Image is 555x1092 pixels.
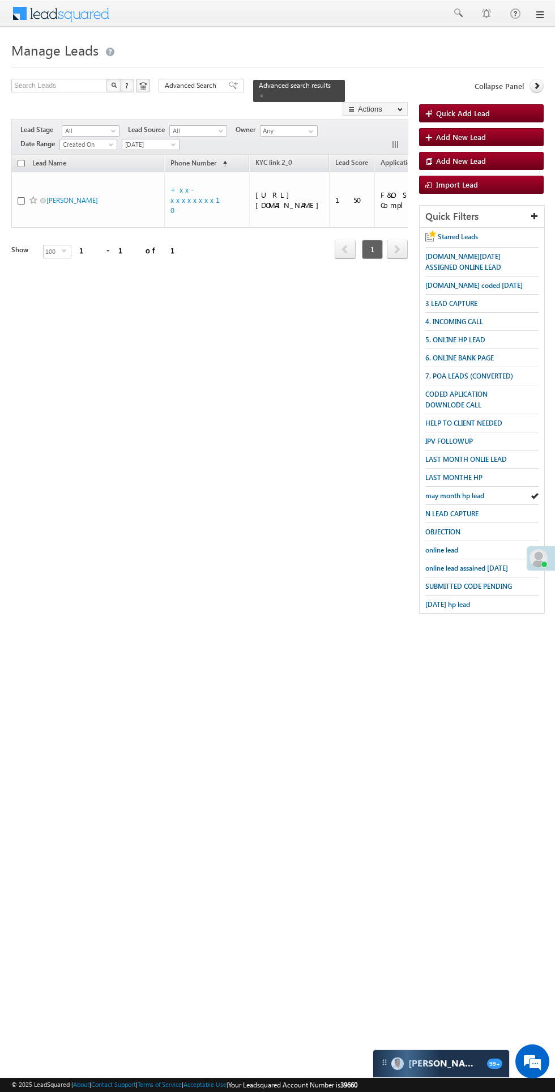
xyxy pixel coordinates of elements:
a: Created On [59,139,117,150]
span: Owner [236,125,260,135]
span: IPV FOLLOWUP [425,437,473,445]
span: Your Leadsquared Account Number is [228,1081,357,1089]
span: Add New Lead [436,132,486,142]
span: Advanced search results [259,81,331,90]
img: Carter [391,1057,404,1070]
span: KYC link 2_0 [255,158,292,167]
img: carter-drag [380,1058,389,1067]
span: 6. ONLINE BANK PAGE [425,354,494,362]
a: KYC link 2_0 [250,156,298,171]
span: 39660 [340,1081,357,1089]
a: Acceptable Use [183,1081,227,1088]
span: [DATE] [122,139,176,150]
span: may month hp lead [425,491,484,500]
div: Show [11,245,34,255]
span: HELP TO CLIENT NEEDED [425,419,502,427]
a: Terms of Service [138,1081,182,1088]
a: All [62,125,119,137]
span: 1 [362,240,383,259]
div: 1 - 1 of 1 [79,244,189,257]
span: (sorted ascending) [218,159,227,168]
img: Search [111,82,117,88]
button: Actions [343,102,408,116]
div: [URL][DOMAIN_NAME] [255,190,325,210]
span: online lead [425,546,458,554]
span: Lead Stage [20,125,62,135]
span: Lead Score [335,158,368,167]
span: Created On [60,139,114,150]
span: Quick Add Lead [436,108,490,118]
span: online lead assained [DATE] [425,564,508,572]
span: Carter [408,1058,481,1069]
span: [DOMAIN_NAME][DATE] ASSIGNED ONLINE LEAD [425,252,501,271]
span: OBJECTION [425,528,460,536]
input: Type to Search [260,125,318,137]
span: [DATE] hp lead [425,600,470,609]
span: LAST MONTH ONLIE LEAD [425,455,507,464]
span: CODED APLICATION DOWNLODE CALL [425,390,488,409]
a: prev [335,241,356,259]
span: All [170,126,224,136]
span: [DOMAIN_NAME] coded [DATE] [425,281,523,290]
span: 4. INCOMING CALL [425,317,483,326]
span: next [387,240,408,259]
span: All [62,126,116,136]
span: 100 [44,245,62,258]
a: Show All Items [302,126,317,137]
span: Lead Source [128,125,169,135]
span: © 2025 LeadSquared | | | | | [11,1080,357,1090]
span: Phone Number [170,159,216,167]
button: ? [121,79,134,92]
span: 3 LEAD CAPTURE [425,299,477,308]
span: Collapse Panel [475,81,524,91]
span: Manage Leads [11,41,99,59]
span: Date Range [20,139,59,149]
a: Lead Score [330,156,374,171]
a: [PERSON_NAME] [46,196,98,205]
a: Phone Number (sorted ascending) [165,156,233,171]
div: F&O Step Completed [381,190,452,210]
span: Advanced Search [165,80,220,91]
span: 5. ONLINE HP LEAD [425,335,485,344]
a: About [73,1081,89,1088]
span: Import Lead [436,180,478,189]
span: SUBMITTED CODE PENDING [425,582,512,590]
div: 150 [335,195,369,205]
span: 7. POA LEADS (CONVERTED) [425,372,513,380]
span: ? [125,80,130,90]
a: Lead Name [27,157,72,172]
div: carter-dragCarter[PERSON_NAME]99+ [373,1049,510,1078]
a: Application Status New [375,156,456,171]
a: [DATE] [122,139,180,150]
a: Contact Support [91,1081,136,1088]
span: LAST MONTHE HP [425,473,483,482]
a: All [169,125,227,137]
input: Check all records [18,160,25,167]
span: Application Status New [381,158,451,167]
a: next [387,241,408,259]
span: Add New Lead [436,156,486,165]
div: Quick Filters [420,206,544,228]
span: Starred Leads [438,232,478,241]
span: select [62,248,71,253]
a: +xx-xxxxxxxx10 [170,185,234,215]
span: prev [335,240,356,259]
span: N LEAD CAPTURE [425,509,479,518]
